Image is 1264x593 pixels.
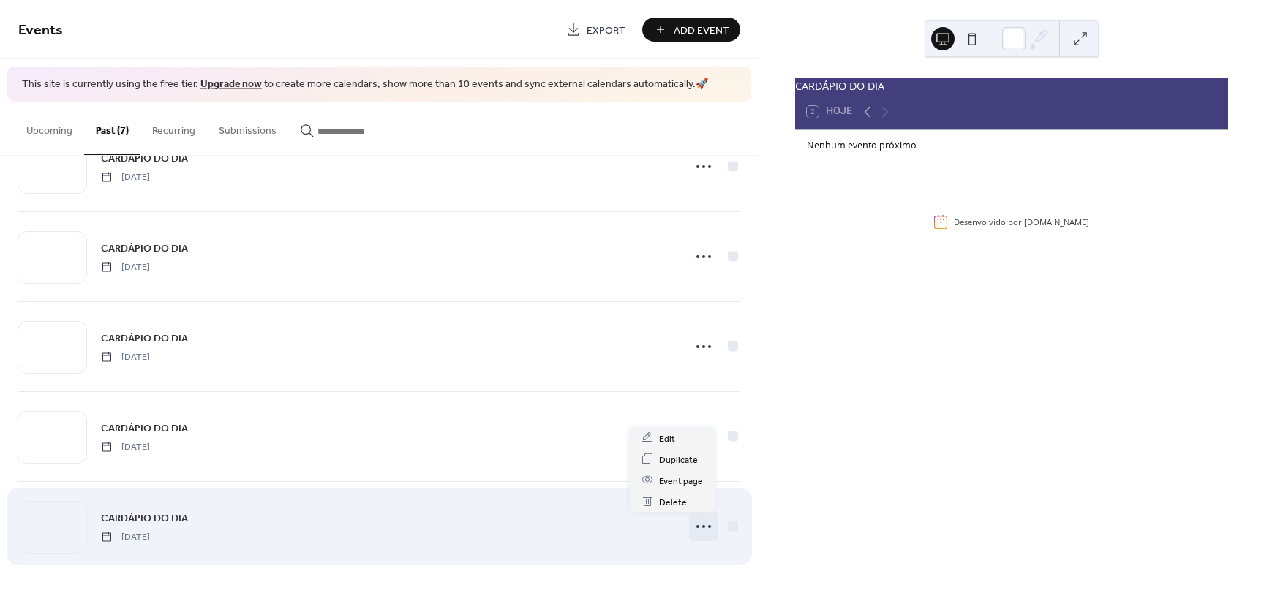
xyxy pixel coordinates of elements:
span: [DATE] [101,350,150,363]
div: CARDÁPIO DO DIA [795,78,1228,94]
span: [DATE] [101,170,150,184]
div: Desenvolvido por [954,216,1089,227]
span: Edit [659,431,675,446]
span: Event page [659,473,703,488]
span: Duplicate [659,452,698,467]
button: Recurring [140,102,207,154]
button: Submissions [207,102,288,154]
a: CARDÁPIO DO DIA [101,420,188,437]
a: CARDÁPIO DO DIA [101,330,188,347]
span: Export [587,23,625,38]
span: CARDÁPIO DO DIA [101,510,188,526]
span: Add Event [674,23,729,38]
span: [DATE] [101,440,150,453]
span: [DATE] [101,530,150,543]
span: [DATE] [101,260,150,273]
span: CARDÁPIO DO DIA [101,151,188,166]
span: CARDÁPIO DO DIA [101,331,188,346]
span: CARDÁPIO DO DIA [101,420,188,436]
a: CARDÁPIO DO DIA [101,240,188,257]
a: Export [555,18,636,42]
span: CARDÁPIO DO DIA [101,241,188,256]
a: CARDÁPIO DO DIA [101,510,188,526]
span: Delete [659,494,687,510]
span: Events [18,16,63,45]
a: CARDÁPIO DO DIA [101,150,188,167]
button: Past (7) [84,102,140,155]
a: Upgrade now [200,75,262,94]
span: This site is currently using the free tier. to create more calendars, show more than 10 events an... [22,78,708,92]
div: Nenhum evento próximo [807,139,1216,153]
button: Add Event [642,18,740,42]
a: [DOMAIN_NAME] [1024,216,1089,227]
button: Upcoming [15,102,84,154]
